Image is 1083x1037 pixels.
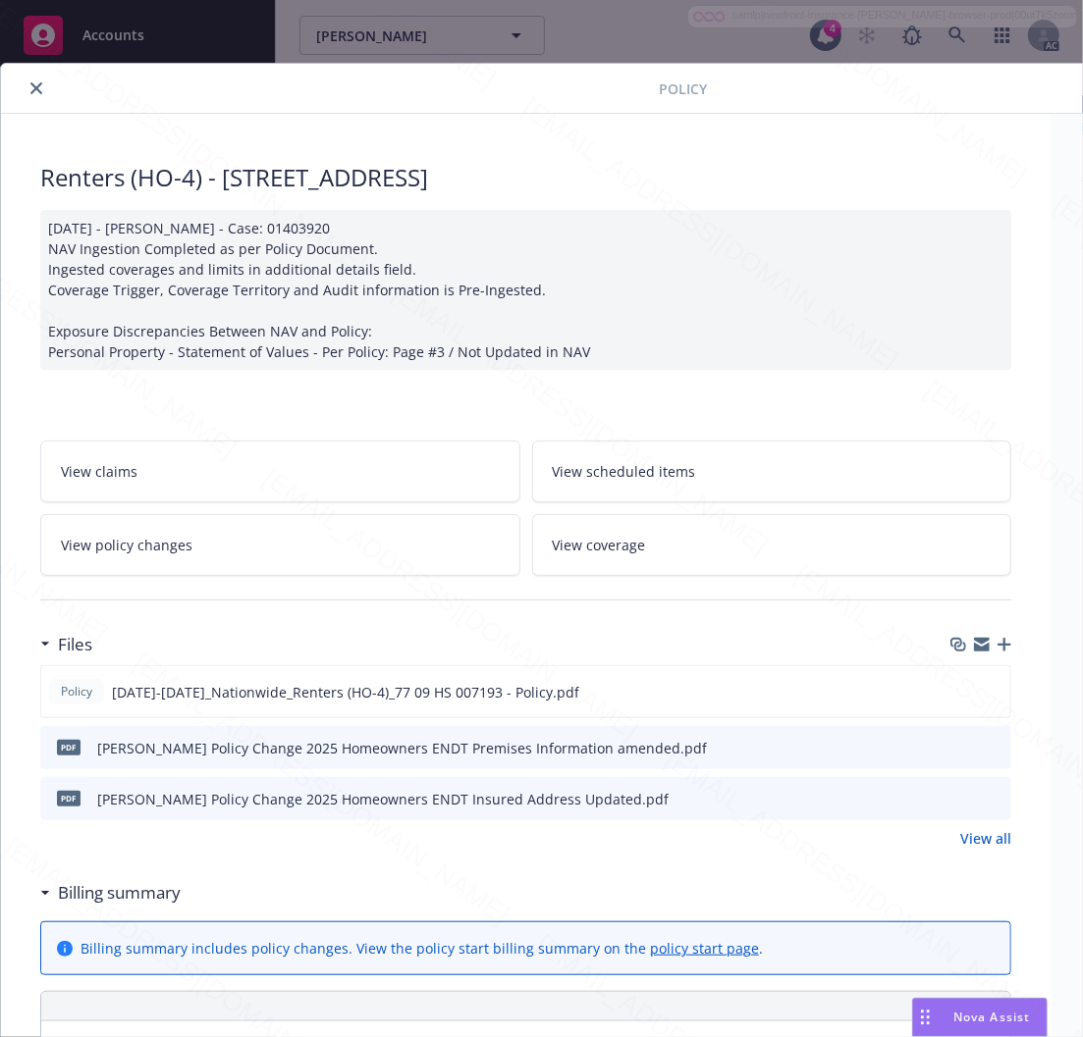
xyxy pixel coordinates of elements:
[659,78,707,99] span: Policy
[40,210,1011,370] div: [DATE] - [PERSON_NAME] - Case: 01403920 NAV Ingestion Completed as per Policy Document. Ingested ...
[97,738,707,758] div: [PERSON_NAME] Policy Change 2025 Homeowners ENDT Premises Information amended.pdf
[985,682,1002,702] button: preview file
[61,461,137,482] span: View claims
[112,682,579,702] span: [DATE]-[DATE]_Nationwide_Renters (HO-4)_77 09 HS 007193 - Policy.pdf
[57,683,96,700] span: Policy
[913,999,938,1036] div: Drag to move
[57,740,81,754] span: pdf
[532,514,1012,576] a: View coverage
[61,535,192,555] span: View policy changes
[97,789,669,809] div: [PERSON_NAME] Policy Change 2025 Homeowners ENDT Insured Address Updated.pdf
[954,789,970,809] button: download file
[912,998,1048,1037] button: Nova Assist
[81,938,763,959] div: Billing summary includes policy changes. View the policy start billing summary on the .
[986,789,1003,809] button: preview file
[58,880,181,906] h3: Billing summary
[960,828,1011,849] a: View all
[40,632,92,657] div: Files
[553,535,646,555] span: View coverage
[929,996,1002,1016] span: Amount ($)
[953,682,969,702] button: download file
[954,738,970,758] button: download file
[57,791,81,805] span: pdf
[40,161,1011,194] div: Renters (HO-4) - [STREET_ADDRESS]
[986,738,1003,758] button: preview file
[25,77,48,100] button: close
[532,441,1012,502] a: View scheduled items
[58,632,92,657] h3: Files
[650,939,759,958] a: policy start page
[953,1009,1031,1025] span: Nova Assist
[40,880,181,906] div: Billing summary
[40,441,520,502] a: View claims
[553,461,696,482] span: View scheduled items
[40,514,520,576] a: View policy changes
